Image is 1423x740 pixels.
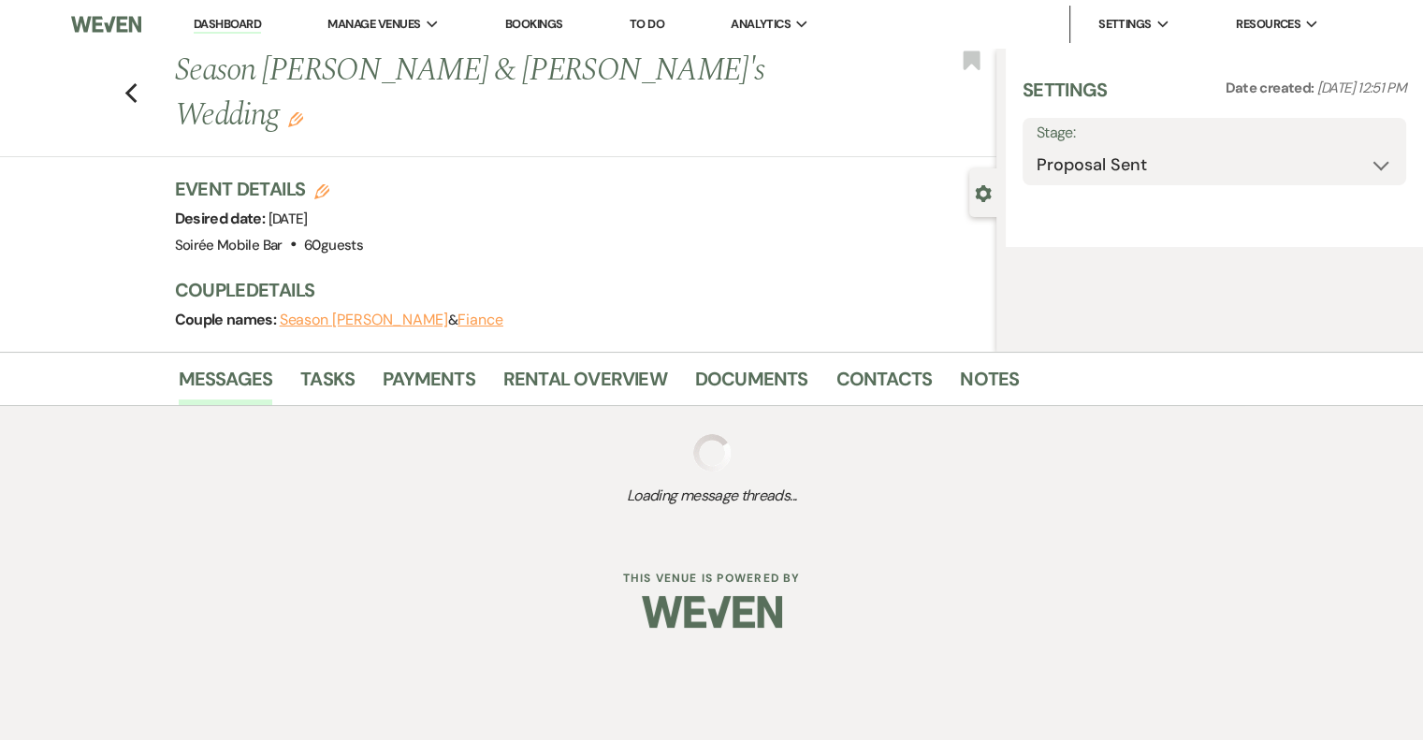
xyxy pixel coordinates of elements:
span: Couple names: [175,310,280,329]
h1: Season [PERSON_NAME] & [PERSON_NAME]'s Wedding [175,49,825,138]
a: Contacts [836,364,933,405]
button: Season [PERSON_NAME] [280,312,448,327]
span: Loading message threads... [179,485,1245,507]
span: [DATE] [269,210,308,228]
span: Desired date: [175,209,269,228]
img: Weven Logo [642,579,782,645]
a: Rental Overview [503,364,667,405]
img: loading spinner [693,434,731,472]
h3: Event Details [175,176,363,202]
span: Date created: [1226,79,1317,97]
a: Tasks [300,364,355,405]
button: Close lead details [975,183,992,201]
h3: Settings [1023,77,1108,118]
a: Dashboard [194,16,261,34]
a: Payments [383,364,475,405]
label: Stage: [1037,120,1392,147]
a: Bookings [505,16,563,32]
span: Soirée Mobile Bar [175,236,283,254]
a: Messages [179,364,273,405]
span: Analytics [731,15,791,34]
h3: Couple Details [175,277,978,303]
button: Edit [288,110,303,127]
span: & [280,311,503,329]
a: Documents [695,364,808,405]
a: To Do [630,16,664,32]
a: Notes [960,364,1019,405]
img: Weven Logo [71,5,141,44]
span: [DATE] 12:51 PM [1317,79,1406,97]
span: Manage Venues [327,15,420,34]
span: Settings [1098,15,1152,34]
span: Resources [1236,15,1300,34]
span: 60 guests [304,236,363,254]
button: Fiance [457,312,503,327]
